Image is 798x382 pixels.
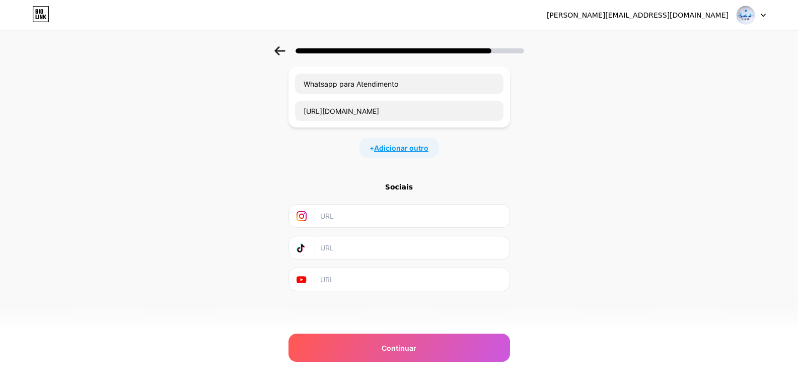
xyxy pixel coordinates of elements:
[370,144,374,152] font: +
[320,236,503,259] input: URL
[374,144,428,152] font: Adicionar outro
[320,268,503,291] input: URL
[382,344,416,352] font: Continuar
[295,74,503,94] input: Nome do link
[736,6,755,25] img: murariadv
[320,205,503,227] input: URL
[295,101,503,121] input: URL
[547,11,729,19] font: [PERSON_NAME][EMAIL_ADDRESS][DOMAIN_NAME]
[385,183,413,191] font: Sociais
